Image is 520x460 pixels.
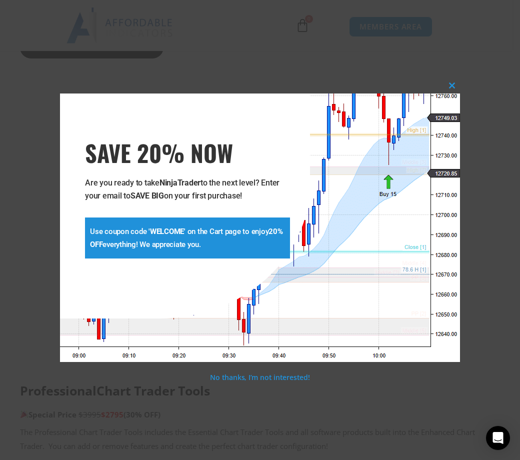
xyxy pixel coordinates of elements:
strong: 20% OFF [90,227,283,249]
strong: NinjaTrader [159,178,200,187]
span: SAVE 20% NOW [85,138,290,166]
a: No thanks, I’m not interested! [210,372,309,382]
strong: WELCOME [150,227,184,236]
div: Open Intercom Messenger [486,426,510,450]
p: Use coupon code ' ' on the Cart page to enjoy everything! We appreciate you. [90,225,285,251]
strong: SAVE BIG [130,191,164,200]
p: Are you ready to take to the next level? Enter your email to on your first purchase! [85,176,290,202]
